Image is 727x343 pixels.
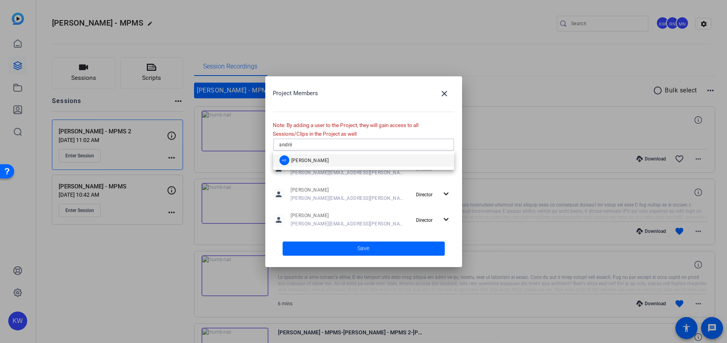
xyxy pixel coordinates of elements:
mat-icon: expand_more [441,215,451,225]
span: [PERSON_NAME] [291,157,329,164]
span: Note: By adding a user to the Project, they will gain access to all Sessions/Clips in the Project... [273,122,419,137]
span: Save [358,244,370,253]
span: Director [416,192,433,197]
div: AD [279,155,289,165]
mat-icon: person [273,214,285,226]
span: [PERSON_NAME][EMAIL_ADDRESS][PERSON_NAME][DOMAIN_NAME] [291,170,407,176]
button: Director [413,187,454,201]
button: Save [283,242,445,256]
span: [PERSON_NAME][EMAIL_ADDRESS][PERSON_NAME][DOMAIN_NAME] [291,221,407,227]
input: Add others: Type email or team members name [279,140,448,149]
span: [PERSON_NAME][EMAIL_ADDRESS][PERSON_NAME][DOMAIN_NAME] [291,195,407,201]
div: Project Members [273,84,454,103]
span: [PERSON_NAME] [291,212,407,219]
mat-icon: person [273,188,285,200]
span: Director [416,218,433,223]
mat-icon: expand_more [441,189,451,199]
mat-icon: close [440,89,450,98]
button: Director [413,213,454,227]
span: [PERSON_NAME] [291,187,407,193]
